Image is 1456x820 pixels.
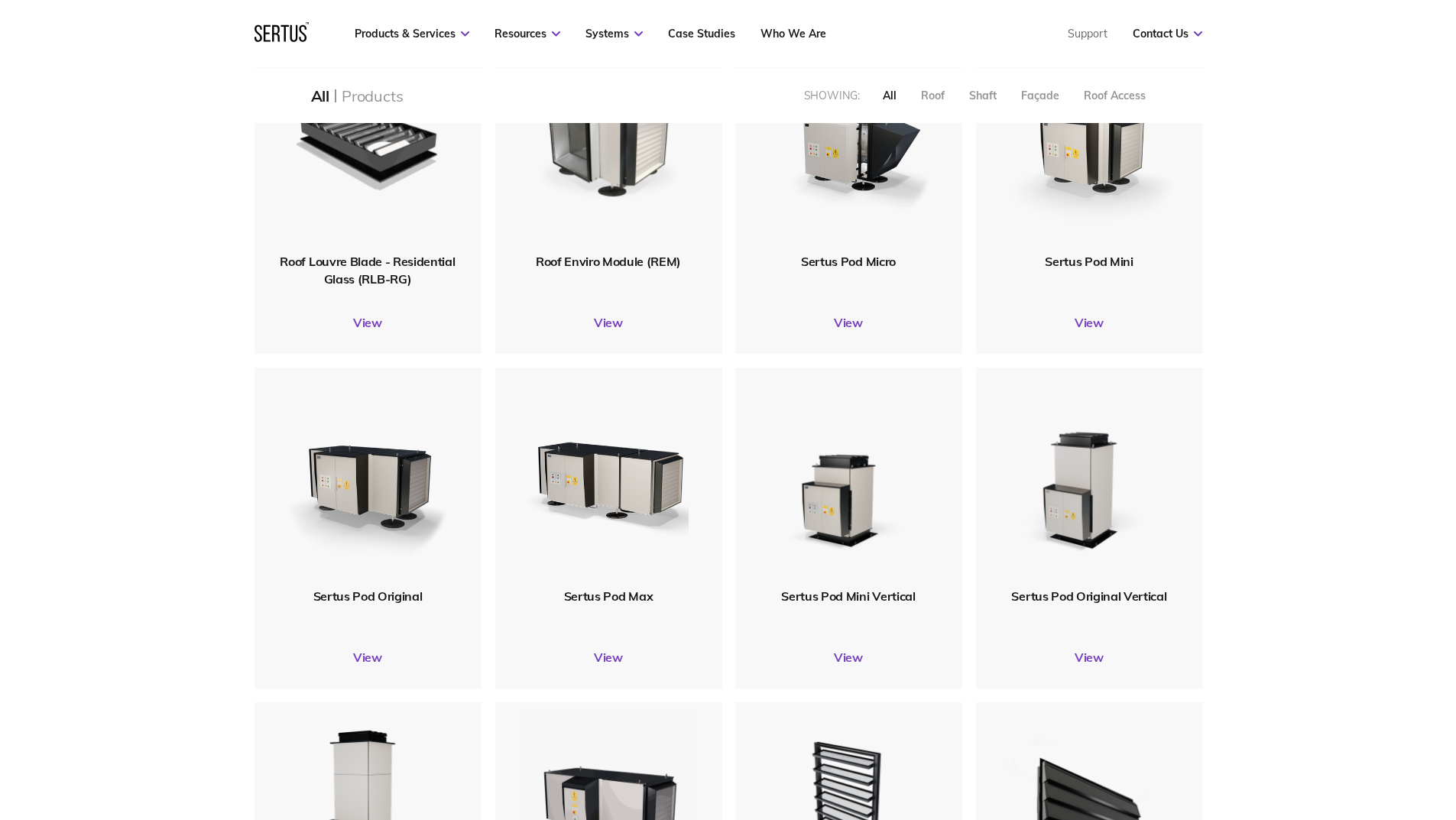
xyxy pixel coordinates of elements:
a: Support [1068,27,1107,41]
div: All [883,89,897,102]
a: View [495,315,722,330]
span: Roof Louvre Blade - Residential Glass (RLB-RG) [280,254,455,286]
span: Sertus Pod Mini Vertical [781,588,915,604]
a: Products & Services [355,27,469,41]
a: Contact Us [1133,27,1202,41]
div: All [311,86,329,105]
span: Sertus Pod Original [313,588,423,604]
div: Showing: [804,89,860,102]
a: Who We Are [760,27,826,41]
a: View [495,650,722,665]
div: Roof Access [1084,89,1146,102]
div: Roof [921,89,945,102]
a: View [735,650,962,665]
span: Sertus Pod Max [564,588,653,604]
a: View [735,315,962,330]
span: Sertus Pod Original Vertical [1011,588,1166,604]
a: View [976,650,1203,665]
a: Systems [585,27,643,41]
span: Sertus Pod Mini [1045,254,1133,269]
a: View [255,650,482,665]
div: Shaft [969,89,997,102]
a: View [976,315,1203,330]
a: View [255,315,482,330]
span: Roof Enviro Module (REM) [536,254,681,269]
div: Products [342,86,403,105]
a: Case Studies [668,27,735,41]
div: Façade [1021,89,1059,102]
a: Resources [495,27,560,41]
span: Sertus Pod Micro [801,254,896,269]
